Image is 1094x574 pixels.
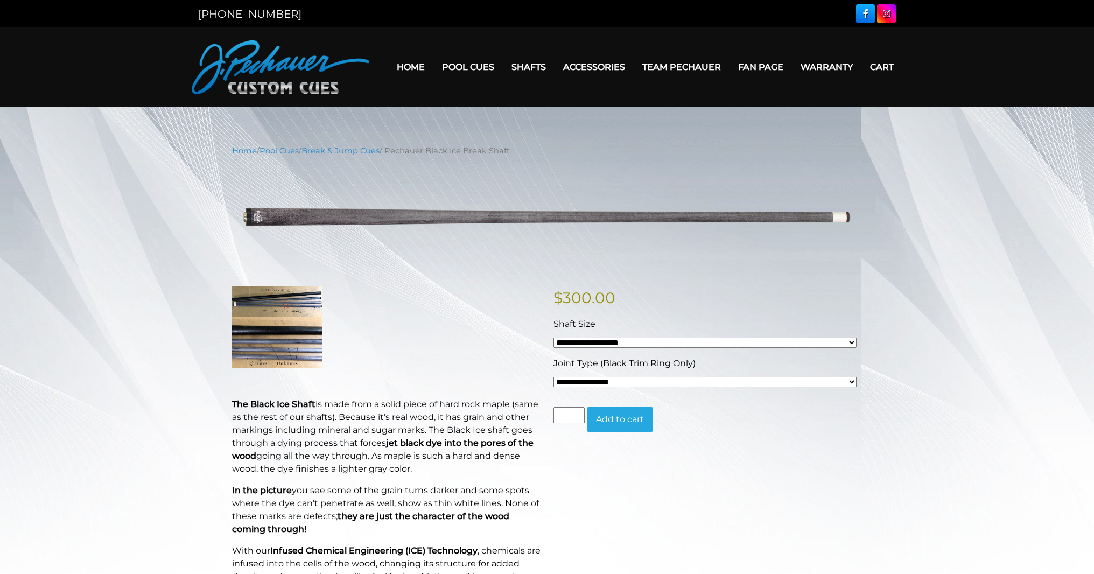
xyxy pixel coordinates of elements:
[232,146,257,156] a: Home
[861,53,902,81] a: Cart
[192,40,369,94] img: Pechauer Custom Cues
[634,53,730,81] a: Team Pechauer
[270,545,478,556] strong: Infused Chemical Engineering (ICE) Technology
[553,358,696,368] span: Joint Type (Black Trim Ring Only)
[232,399,315,409] strong: The Black Ice Shaft
[232,398,541,475] p: is made from a solid piece of hard rock maple (same as the rest of our shafts). Because it’s real...
[555,53,634,81] a: Accessories
[792,53,861,81] a: Warranty
[232,145,862,157] nav: Breadcrumb
[503,53,555,81] a: Shafts
[730,53,792,81] a: Fan Page
[587,407,653,432] button: Add to cart
[232,438,534,461] b: jet black dye into the pores of the wood
[553,289,615,307] bdi: 300.00
[553,319,595,329] span: Shaft Size
[260,146,299,156] a: Pool Cues
[198,8,301,20] a: [PHONE_NUMBER]
[553,289,563,307] span: $
[232,485,292,495] strong: In the picture
[433,53,503,81] a: Pool Cues
[301,146,380,156] a: Break & Jump Cues
[232,484,541,536] p: you see some of the grain turns darker and some spots where the dye can’t penetrate as well, show...
[232,511,509,534] strong: they are just the character of the wood coming through!
[553,407,585,423] input: Product quantity
[388,53,433,81] a: Home
[232,165,862,270] img: pechauer-black-ice-break-shaft-lightened.png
